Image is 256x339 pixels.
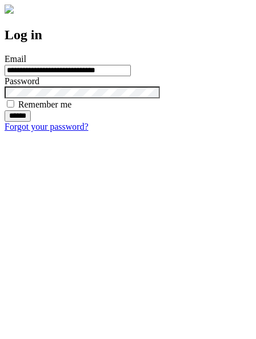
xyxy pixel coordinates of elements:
[5,122,88,131] a: Forgot your password?
[5,76,39,86] label: Password
[18,100,72,109] label: Remember me
[5,54,26,64] label: Email
[5,5,14,14] img: logo-4e3dc11c47720685a147b03b5a06dd966a58ff35d612b21f08c02c0306f2b779.png
[5,27,251,43] h2: Log in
